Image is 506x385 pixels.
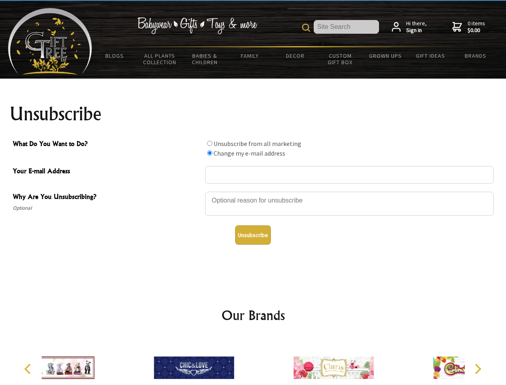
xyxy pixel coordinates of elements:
[272,47,318,64] a: Decor
[452,20,485,34] a: 0 items$0.00
[408,47,453,64] a: Gift Ideas
[13,192,201,203] span: Why Are You Unsubscribing?
[214,149,285,157] label: Change my e-mail address
[207,150,212,156] input: What Do You Want to Do?
[205,192,494,216] textarea: Why Are You Unsubscribing?
[137,17,257,34] img: Babywear - Gifts - Toys & more
[468,20,485,34] span: 0 items
[13,139,201,150] span: What Do You Want to Do?
[453,47,498,64] a: Brands
[13,203,201,213] span: Optional
[363,47,408,64] a: Grown Ups
[318,47,363,71] a: Custom Gift Box
[13,166,201,178] span: Your E-mail Address
[205,166,494,184] input: Your E-mail Address
[92,47,137,64] a: BLOGS
[314,20,379,34] input: Site Search
[137,47,183,71] a: All Plants Collection
[392,20,427,34] a: Hi there,Sign in
[10,104,497,124] h1: Unsubscribe
[207,141,212,146] input: What Do You Want to Do?
[468,27,485,34] strong: $0.00
[235,225,271,245] button: Unsubscribe
[469,360,486,378] button: Next
[16,306,490,325] h2: Our Brands
[302,24,310,32] img: product search
[228,47,273,64] a: Family
[406,27,427,34] strong: Sign in
[8,8,92,75] img: Babyware - Gifts - Toys and more...
[406,20,427,34] span: Hi there,
[20,360,38,378] button: Previous
[214,140,301,148] label: Unsubscribe from all marketing
[182,47,228,71] a: Babies & Children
